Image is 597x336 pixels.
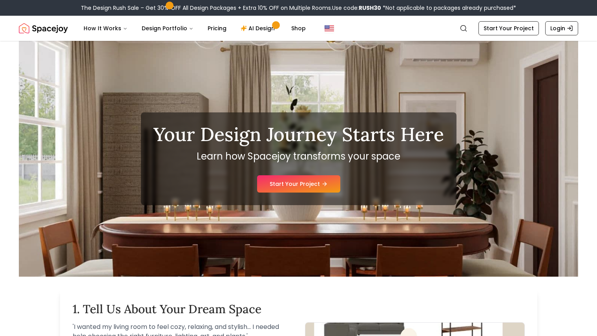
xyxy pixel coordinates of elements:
[257,175,340,193] a: Start Your Project
[478,21,539,35] a: Start Your Project
[325,24,334,33] img: United States
[201,20,233,36] a: Pricing
[234,20,283,36] a: AI Design
[332,4,381,12] span: Use code:
[153,150,444,163] p: Learn how Spacejoy transforms your space
[19,20,68,36] img: Spacejoy Logo
[153,125,444,144] h1: Your Design Journey Starts Here
[77,20,312,36] nav: Main
[73,302,525,316] h2: 1. Tell Us About Your Dream Space
[545,21,578,35] a: Login
[285,20,312,36] a: Shop
[381,4,516,12] span: *Not applicable to packages already purchased*
[359,4,381,12] b: RUSH30
[81,4,516,12] div: The Design Rush Sale – Get 30% OFF All Design Packages + Extra 10% OFF on Multiple Rooms.
[135,20,200,36] button: Design Portfolio
[77,20,134,36] button: How It Works
[19,16,578,41] nav: Global
[19,20,68,36] a: Spacejoy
